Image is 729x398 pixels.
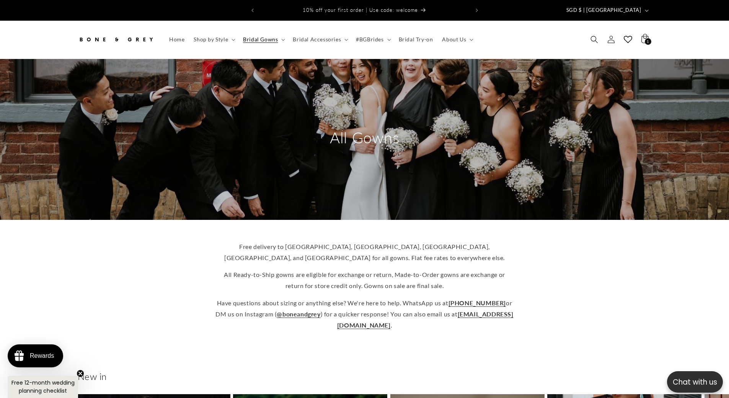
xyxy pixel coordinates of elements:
[586,31,603,48] summary: Search
[667,371,723,393] button: Open chatbox
[189,31,238,47] summary: Shop by Style
[292,128,437,147] h2: All Gowns
[468,3,485,18] button: Next announcement
[277,310,320,318] a: @boneandgrey
[215,298,514,331] p: Have questions about sizing or anything else? We're here to help. WhatsApp us at or DM us on Inst...
[448,299,506,306] a: [PHONE_NUMBER]
[8,376,78,398] div: Free 12-month wedding planning checklistClose teaser
[303,7,418,13] span: 10% off your first order | Use code: welcome
[437,31,476,47] summary: About Us
[215,269,514,292] p: All Ready-to-Ship gowns are eligible for exchange or return, Made-to-Order gowns are exchange or ...
[238,31,288,47] summary: Bridal Gowns
[394,31,438,47] a: Bridal Try-on
[77,370,84,377] button: Close teaser
[11,379,75,395] span: Free 12-month wedding planning checklist
[78,31,154,48] img: Bone and Grey Bridal
[442,36,466,43] span: About Us
[647,38,649,45] span: 1
[243,36,278,43] span: Bridal Gowns
[562,3,652,18] button: SGD $ | [GEOGRAPHIC_DATA]
[288,31,351,47] summary: Bridal Accessories
[215,241,514,264] p: Free delivery to [GEOGRAPHIC_DATA], [GEOGRAPHIC_DATA], [GEOGRAPHIC_DATA], [GEOGRAPHIC_DATA], and ...
[399,36,433,43] span: Bridal Try-on
[566,7,641,14] span: SGD $ | [GEOGRAPHIC_DATA]
[667,377,723,388] p: Chat with us
[75,28,157,51] a: Bone and Grey Bridal
[351,31,394,47] summary: #BGBrides
[30,352,54,359] div: Rewards
[165,31,189,47] a: Home
[356,36,383,43] span: #BGBrides
[293,36,341,43] span: Bridal Accessories
[244,3,261,18] button: Previous announcement
[78,370,652,382] h2: New in
[337,310,514,329] a: [EMAIL_ADDRESS][DOMAIN_NAME]
[194,36,228,43] span: Shop by Style
[169,36,184,43] span: Home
